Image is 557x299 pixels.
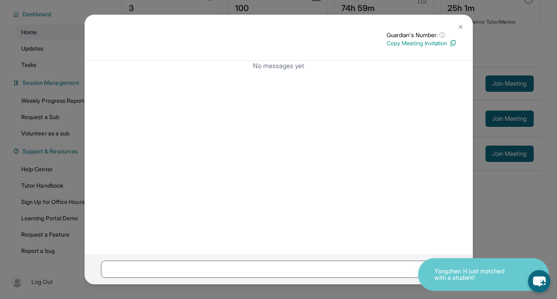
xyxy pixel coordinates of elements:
[457,24,464,30] img: Close Icon
[101,61,456,71] p: No messages yet
[528,270,550,292] button: chat-button
[439,31,445,39] span: ⓘ
[387,39,456,47] p: Copy Meeting Invitation
[434,268,516,281] p: Yangzhen H just matched with a student!
[387,31,456,39] p: Guardian's Number:
[449,40,456,47] img: Copy Icon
